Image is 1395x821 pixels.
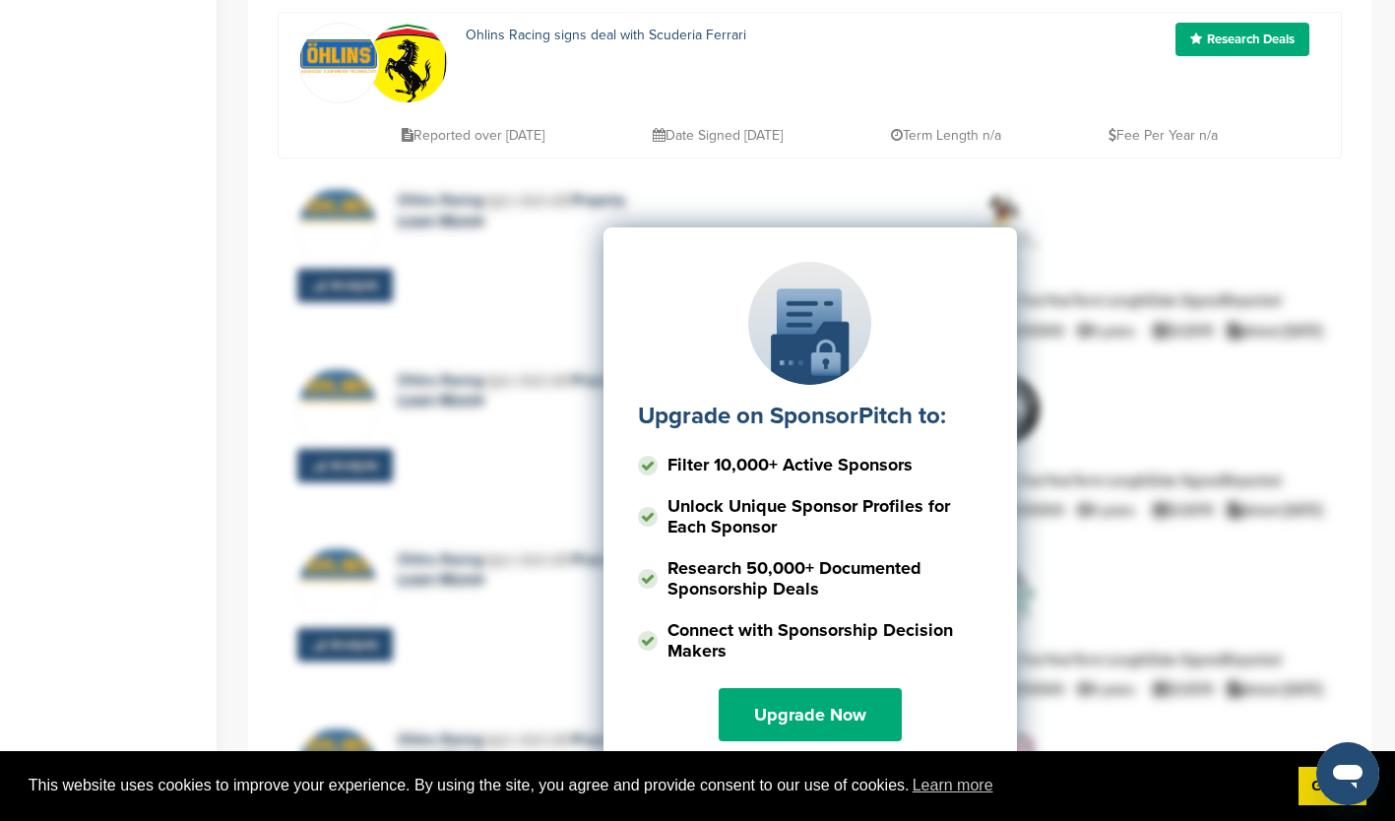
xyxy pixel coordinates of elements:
li: Filter 10,000+ Active Sponsors [638,448,983,482]
li: Connect with Sponsorship Decision Makers [638,613,983,668]
img: Data?1415807644 [368,24,447,130]
p: 4 years [1078,677,1149,702]
a: Ohlins Racing signs deal with Scuderia Ferrari [466,27,746,43]
p: Date Signed [DATE] [653,123,783,148]
a: Ohlins Racing [398,731,482,748]
p: almost [DATE] [1229,677,1322,702]
p: 1000000 [998,677,1073,702]
img: Oehlins logo.svg [299,38,378,74]
a: Upgrade Now [719,688,902,741]
a: Oehlins logo.svg [297,727,378,808]
img: Oehlins logo.svg [298,728,377,764]
p: 12/2019 [1154,677,1224,702]
li: Research 50,000+ Documented Sponsorship Deals [638,551,983,606]
li: Unlock Unique Sponsor Profiles for Each Sponsor [638,489,983,544]
iframe: Button to launch messaging window [1316,742,1379,805]
p: signs deal with [398,727,944,752]
a: dismiss cookie message [1299,767,1366,806]
label: Upgrade on SponsorPitch to: [638,402,946,430]
p: Term Length n/a [891,123,1001,148]
span: This website uses cookies to improve your experience. By using the site, you agree and provide co... [29,771,1283,800]
a: learn more about cookies [910,771,996,800]
a: Research Deals [1175,23,1309,56]
p: Fee Per Year n/a [1109,123,1218,148]
p: Reported over [DATE] [402,123,544,148]
a: Property [573,731,625,748]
